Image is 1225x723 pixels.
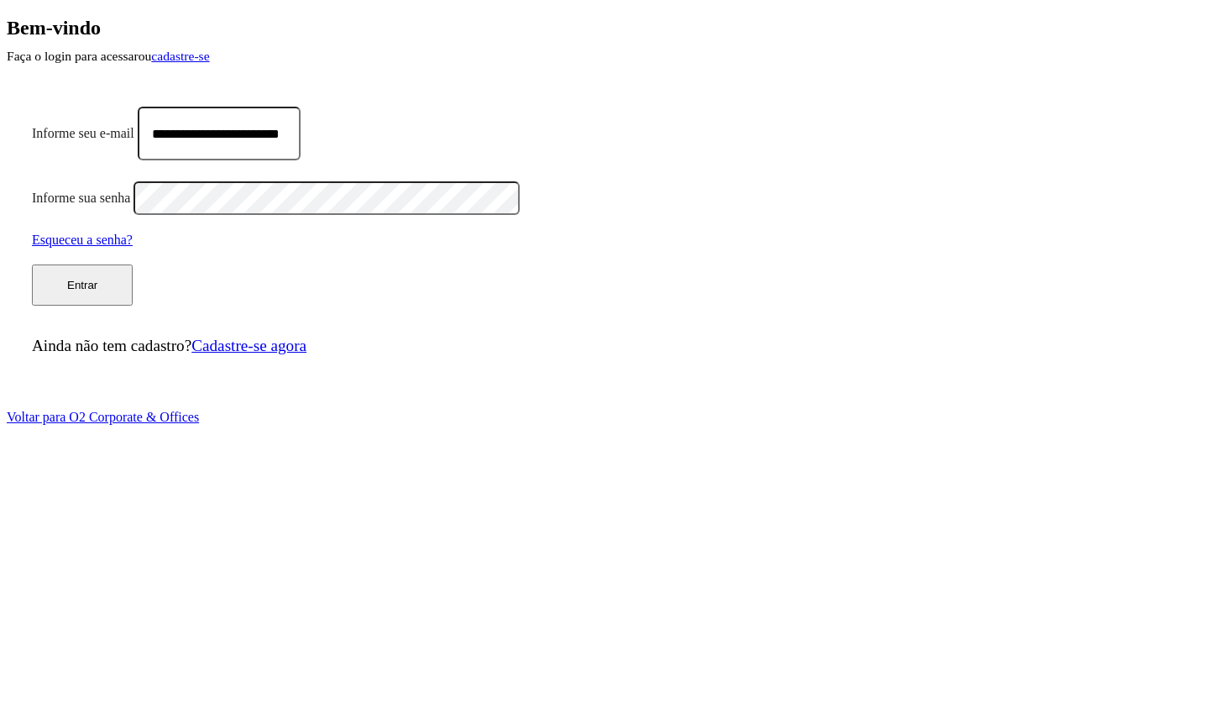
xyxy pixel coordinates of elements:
label: Informe seu e-mail [32,126,134,140]
a: cadastre-se [151,49,209,63]
a: Cadastre-se agora [191,337,306,354]
a: Voltar para O2 Corporate & Offices [7,410,199,424]
small: Faça o login para acessar [7,48,1218,65]
p: Ainda não tem cadastro? [32,337,1193,355]
label: Informe sua senha [32,191,130,205]
span: ou [139,49,210,63]
h2: Bem-vindo [7,17,1218,65]
button: Entrar [32,265,133,306]
a: Esqueceu a senha? [32,233,133,247]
